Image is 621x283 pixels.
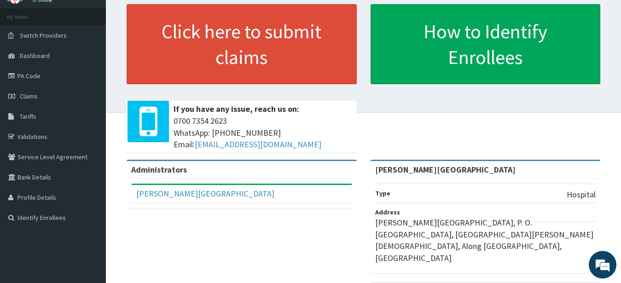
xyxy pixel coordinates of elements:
[375,208,400,216] b: Address
[371,4,601,84] a: How to Identify Enrollees
[20,112,36,121] span: Tariffs
[131,164,187,175] b: Administrators
[127,4,357,84] a: Click here to submit claims
[375,164,516,175] strong: [PERSON_NAME][GEOGRAPHIC_DATA]
[567,189,596,201] p: Hospital
[375,189,390,197] b: Type
[375,217,596,264] p: [PERSON_NAME][GEOGRAPHIC_DATA], P. O. [GEOGRAPHIC_DATA], [GEOGRAPHIC_DATA][PERSON_NAME][DEMOGRAPH...
[174,115,352,150] span: 0700 7354 2623 WhatsApp: [PHONE_NUMBER] Email:
[136,188,274,199] a: [PERSON_NAME][GEOGRAPHIC_DATA]
[20,52,50,60] span: Dashboard
[195,139,321,150] a: [EMAIL_ADDRESS][DOMAIN_NAME]
[174,104,299,114] b: If you have any issue, reach us on:
[20,31,67,40] span: Switch Providers
[20,92,38,100] span: Claims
